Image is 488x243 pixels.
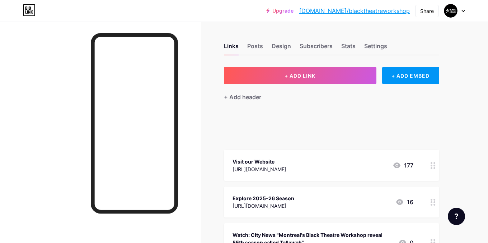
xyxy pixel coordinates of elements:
[444,4,457,18] img: blacktheatreworkshop
[272,42,291,55] div: Design
[266,8,294,14] a: Upgrade
[233,158,286,165] div: Visit our Website
[393,161,413,170] div: 177
[224,93,261,101] div: + Add header
[224,42,239,55] div: Links
[395,198,413,206] div: 16
[382,67,439,84] div: + ADD EMBED
[285,73,315,79] span: + ADD LINK
[233,165,286,173] div: [URL][DOMAIN_NAME]
[364,42,387,55] div: Settings
[247,42,263,55] div: Posts
[341,42,356,55] div: Stats
[300,42,333,55] div: Subscribers
[233,202,294,210] div: [URL][DOMAIN_NAME]
[224,67,376,84] button: + ADD LINK
[420,7,434,15] div: Share
[233,194,294,202] div: Explore 2025-26 Season
[299,6,410,15] a: [DOMAIN_NAME]/blacktheatreworkshop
